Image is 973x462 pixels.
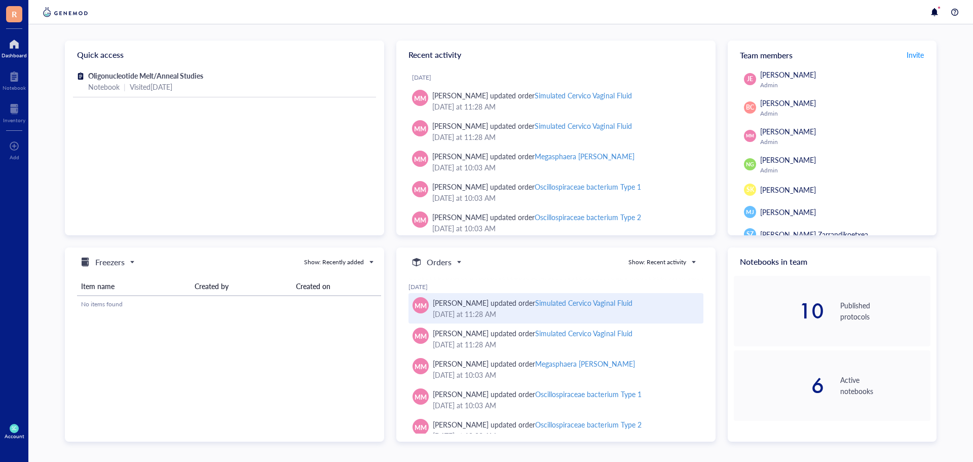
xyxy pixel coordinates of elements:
[734,375,824,396] div: 6
[304,258,364,267] div: Show: Recently added
[907,50,924,60] span: Invite
[433,308,695,319] div: [DATE] at 11:28 AM
[427,256,452,268] h5: Orders
[12,426,17,431] span: SC
[124,81,126,92] div: |
[408,354,703,384] a: MM[PERSON_NAME] updated orderMegasphaera [PERSON_NAME][DATE] at 10:03 AM
[433,328,632,339] div: [PERSON_NAME] updated order
[760,185,816,195] span: [PERSON_NAME]
[408,293,703,324] a: MM[PERSON_NAME] updated orderSimulated Cervico Vaginal Fluid[DATE] at 11:28 AM
[433,358,635,369] div: [PERSON_NAME] updated order
[906,47,924,63] button: Invite
[408,415,703,445] a: MM[PERSON_NAME] updated orderOscillospiraceae bacterium Type 2[DATE] at 10:03 AM
[5,433,24,439] div: Account
[432,131,699,143] div: [DATE] at 11:28 AM
[415,300,427,310] span: MM
[432,120,632,131] div: [PERSON_NAME] updated order
[414,154,426,164] span: MM
[728,41,937,69] div: Team members
[535,389,641,399] div: Oscillospiraceae bacterium Type 1
[433,339,695,350] div: [DATE] at 11:28 AM
[432,181,641,192] div: [PERSON_NAME] updated order
[746,230,754,239] span: SZ
[2,36,27,58] a: Dashboard
[414,184,426,194] span: MM
[404,177,707,207] a: MM[PERSON_NAME] updated orderOscillospiraceae bacterium Type 1[DATE] at 10:03 AM
[41,6,90,18] img: genemod-logo
[535,359,634,369] div: Megasphaera [PERSON_NAME]
[628,258,686,267] div: Show: Recent activity
[2,52,27,58] div: Dashboard
[760,229,868,239] span: [PERSON_NAME] Zarrandikoetxea
[840,300,930,322] div: Published protocols
[535,328,632,338] div: Simulated Cervico Vaginal Fluid
[535,298,632,308] div: Simulated Cervico Vaginal Fluid
[10,154,19,160] div: Add
[535,90,631,100] div: Simulated Cervico Vaginal Fluid
[414,215,426,225] span: MM
[65,41,384,69] div: Quick access
[432,162,699,173] div: [DATE] at 10:03 AM
[535,121,631,131] div: Simulated Cervico Vaginal Fluid
[3,85,26,91] div: Notebook
[130,81,172,92] div: Visited [DATE]
[415,361,427,371] span: MM
[746,160,754,168] span: NG
[760,155,816,165] span: [PERSON_NAME]
[3,68,26,91] a: Notebook
[3,101,25,123] a: Inventory
[433,297,632,308] div: [PERSON_NAME] updated order
[432,192,699,203] div: [DATE] at 10:03 AM
[432,101,699,112] div: [DATE] at 11:28 AM
[746,208,754,217] span: MJ
[412,74,707,82] div: [DATE]
[191,277,292,296] th: Created by
[760,81,926,89] div: Admin
[535,212,641,222] div: Oscillospiraceae bacterium Type 2
[95,256,125,268] h5: Freezers
[12,8,17,20] span: R
[840,374,930,397] div: Active notebooks
[433,388,642,400] div: [PERSON_NAME] updated order
[408,283,703,291] div: [DATE]
[760,126,816,136] span: [PERSON_NAME]
[760,207,816,217] span: [PERSON_NAME]
[433,400,695,411] div: [DATE] at 10:03 AM
[734,301,824,321] div: 10
[414,93,426,103] span: MM
[88,70,203,81] span: Oligonucleotide Melt/Anneal Studies
[408,384,703,415] a: MM[PERSON_NAME] updated orderOscillospiraceae bacterium Type 1[DATE] at 10:03 AM
[747,75,753,84] span: JE
[404,116,707,147] a: MM[PERSON_NAME] updated orderSimulated Cervico Vaginal Fluid[DATE] at 11:28 AM
[432,151,634,162] div: [PERSON_NAME] updated order
[408,324,703,354] a: MM[PERSON_NAME] updated orderSimulated Cervico Vaginal Fluid[DATE] at 11:28 AM
[432,211,641,223] div: [PERSON_NAME] updated order
[404,207,707,238] a: MM[PERSON_NAME] updated orderOscillospiraceae bacterium Type 2[DATE] at 10:03 AM
[746,133,754,139] span: MM
[396,41,716,69] div: Recent activity
[760,166,926,174] div: Admin
[415,391,427,401] span: MM
[760,98,816,108] span: [PERSON_NAME]
[292,277,381,296] th: Created on
[77,277,191,296] th: Item name
[3,117,25,123] div: Inventory
[88,81,120,92] div: Notebook
[746,185,754,194] span: SK
[414,123,426,133] span: MM
[760,110,926,118] div: Admin
[535,182,641,192] div: Oscillospiraceae bacterium Type 1
[728,247,937,276] div: Notebooks in team
[432,90,632,101] div: [PERSON_NAME] updated order
[760,69,816,80] span: [PERSON_NAME]
[535,151,634,161] div: Megasphaera [PERSON_NAME]
[760,138,926,146] div: Admin
[404,147,707,177] a: MM[PERSON_NAME] updated orderMegasphaera [PERSON_NAME][DATE] at 10:03 AM
[404,86,707,116] a: MM[PERSON_NAME] updated orderSimulated Cervico Vaginal Fluid[DATE] at 11:28 AM
[415,330,427,340] span: MM
[81,300,377,309] div: No items found
[746,103,754,112] span: BC
[433,369,695,380] div: [DATE] at 10:03 AM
